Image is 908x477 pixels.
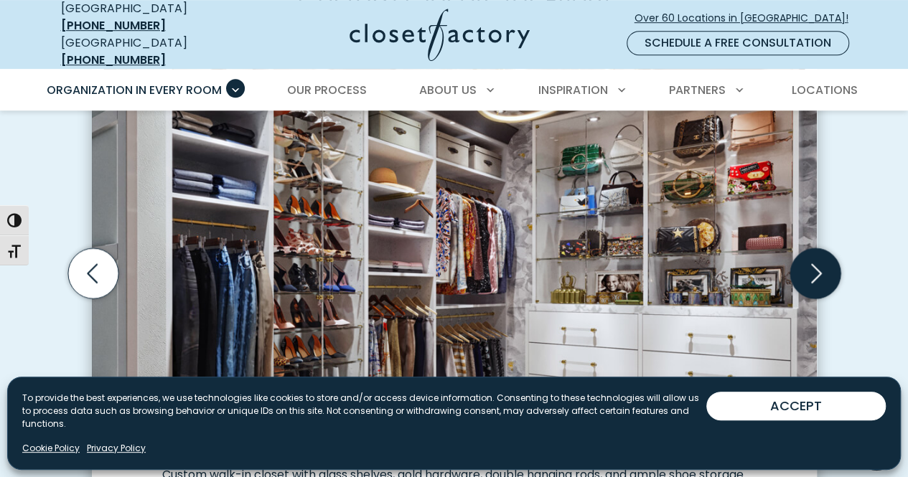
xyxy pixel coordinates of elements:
span: Over 60 Locations in [GEOGRAPHIC_DATA]! [635,11,860,26]
div: [GEOGRAPHIC_DATA] [61,34,237,69]
a: [PHONE_NUMBER] [61,52,166,68]
p: To provide the best experiences, we use technologies like cookies to store and/or access device i... [22,392,706,430]
img: Closet Factory Logo [350,9,530,61]
span: About Us [419,82,477,98]
nav: Primary Menu [37,70,872,110]
button: ACCEPT [706,392,886,420]
a: Privacy Policy [87,442,146,455]
button: Previous slide [62,242,124,304]
a: Cookie Policy [22,442,80,455]
span: Locations [791,82,857,98]
img: Custom walk-in closet with glass shelves, gold hardware, and white built-in drawers [92,64,817,455]
button: Next slide [785,242,846,304]
a: Over 60 Locations in [GEOGRAPHIC_DATA]! [634,6,861,31]
span: Our Process [287,82,367,98]
span: Organization in Every Room [47,82,222,98]
span: Inspiration [538,82,608,98]
a: [PHONE_NUMBER] [61,17,166,34]
span: Partners [669,82,726,98]
a: Schedule a Free Consultation [627,31,849,55]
